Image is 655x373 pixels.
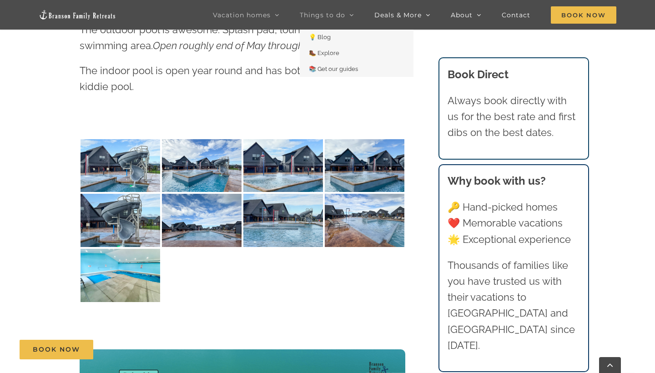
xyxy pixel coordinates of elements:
a: 🥾 Explore [300,45,413,61]
span: About [451,12,473,18]
img: Rocky-Shores-indoor-pool-scaled [81,249,160,302]
img: Rocky-Shores-neighborhood-pool-1108-scaled [162,139,242,192]
img: Rocky-Shores-neighborhood-pool-1102-scaled [162,194,242,247]
span: Things to do [300,12,345,18]
em: Open roughly end of May through end of September. [153,40,387,51]
p: The indoor pool is open year round and has both a large pool and a kiddie pool. [80,63,405,95]
p: The outdoor pool is awesome: Splash pad, lounge area, and the swimming area. [80,22,405,54]
img: Rocky-Shores-neighborhood-pool-1106-scaled [325,194,404,247]
span: 💡 Blog [309,34,331,40]
p: Thousands of families like you have trusted us with their vacations to [GEOGRAPHIC_DATA] and [GEO... [448,257,580,353]
img: Rocky-Shores-neighborhood-pool-1109-scaled [243,139,323,192]
img: Branson Family Retreats Logo [39,10,116,20]
span: 🥾 Explore [309,50,339,56]
a: 💡 Blog [300,30,413,45]
img: Rocky-Shores-neighborhood-pool-1110-scaled [81,139,160,192]
span: Deals & More [374,12,422,18]
span: Vacation homes [213,12,271,18]
span: Book Now [33,346,80,353]
span: 📚 Get our guides [309,66,358,72]
img: Rocky-Shores-neighborhood-pool-1103-scaled [243,194,323,247]
span: Book Now [551,6,616,24]
a: Book Now [20,340,93,359]
a: 📚 Get our guides [300,61,413,77]
span: Contact [502,12,530,18]
b: Book Direct [448,68,509,81]
p: 🔑 Hand-picked homes ❤️ Memorable vacations 🌟 Exceptional experience [448,199,580,247]
p: Always book directly with us for the best rate and first dibs on the best dates. [448,93,580,141]
h3: Why book with us? [448,173,580,189]
img: Rocky-Shores-neighborhood-pool-1112-scaled [325,139,404,192]
img: Rocky-Shores-neighborhood-pool-1111-scaled [81,194,160,247]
